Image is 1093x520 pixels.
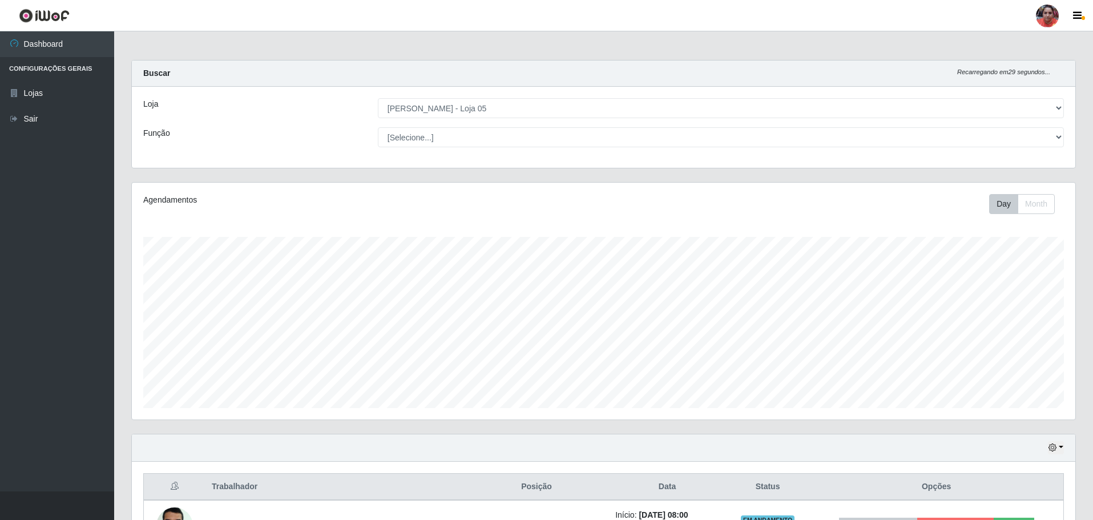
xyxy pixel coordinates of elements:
[143,127,170,139] label: Função
[205,474,465,501] th: Trabalhador
[19,9,70,23] img: CoreUI Logo
[608,474,726,501] th: Data
[957,68,1050,75] i: Recarregando em 29 segundos...
[989,194,1064,214] div: Toolbar with button groups
[639,510,688,519] time: [DATE] 08:00
[143,98,158,110] label: Loja
[143,194,517,206] div: Agendamentos
[989,194,1018,214] button: Day
[809,474,1063,501] th: Opções
[465,474,608,501] th: Posição
[989,194,1055,214] div: First group
[726,474,809,501] th: Status
[143,68,170,78] strong: Buscar
[1018,194,1055,214] button: Month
